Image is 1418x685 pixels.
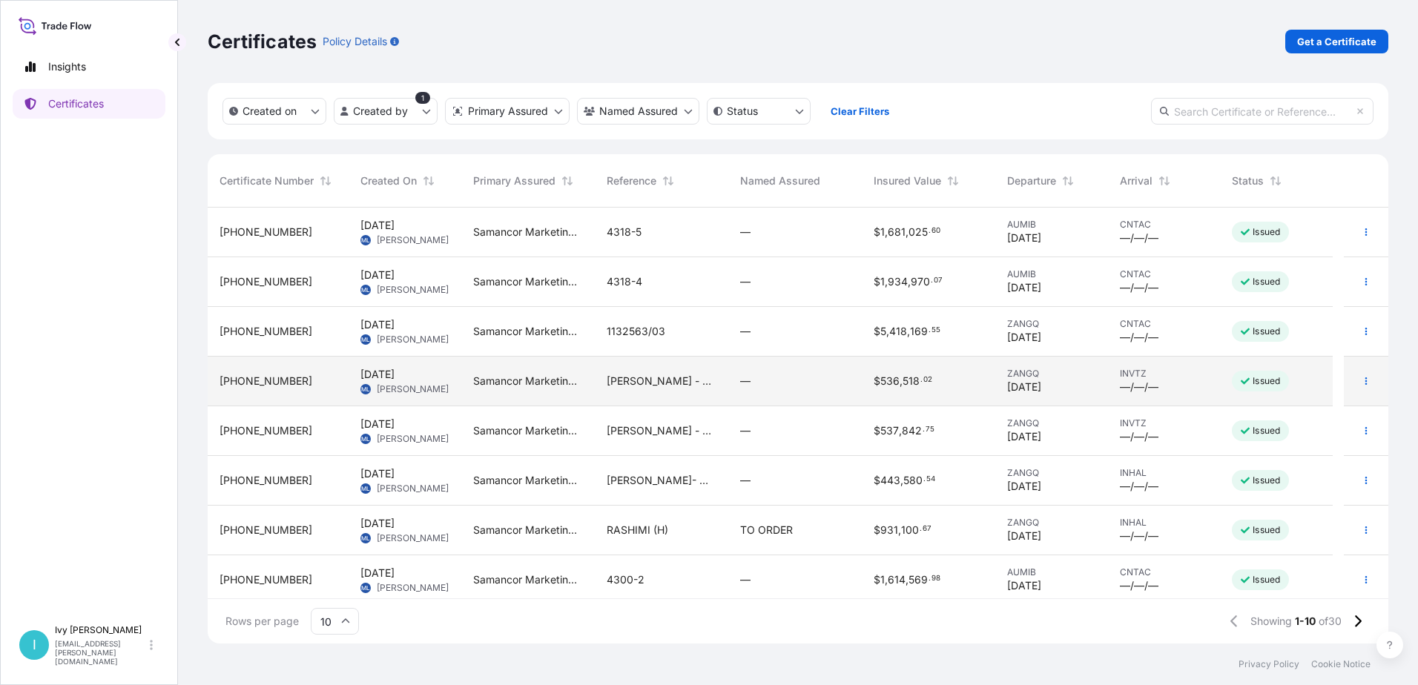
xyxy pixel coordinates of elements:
button: Sort [1155,172,1173,190]
span: 931 [880,525,898,535]
span: [PERSON_NAME] [377,532,449,544]
span: 4318-5 [607,225,642,239]
p: Issued [1253,524,1280,536]
span: 025 [908,227,928,237]
span: 67 [923,526,931,532]
span: —/—/— [1120,280,1158,295]
a: Get a Certificate [1285,30,1388,53]
span: [DATE] [1007,529,1041,543]
span: Created On [360,173,417,188]
span: CNTAC [1120,268,1209,280]
p: Cookie Notice [1311,658,1371,670]
span: 07 [934,278,943,283]
span: ML [361,233,370,248]
span: 98 [931,576,940,581]
span: [PHONE_NUMBER] [220,572,312,587]
span: CNTAC [1120,318,1209,330]
span: [DATE] [360,417,395,431]
span: — [740,374,751,388]
span: — [740,423,751,438]
span: [PHONE_NUMBER] [220,324,312,339]
span: — [740,572,751,587]
span: 55 [931,328,940,333]
input: Search Certificate or Reference... [1151,98,1374,125]
p: Issued [1253,325,1280,337]
span: 1-10 [1295,614,1316,629]
span: — [740,225,751,239]
span: Samancor Marketing Pte Ltd [473,274,583,289]
p: Status [727,104,758,119]
span: —/—/— [1120,231,1158,245]
span: 5 [880,326,886,337]
p: Certificates [208,30,317,53]
span: ML [361,431,370,446]
span: [PERSON_NAME] [377,582,449,594]
span: [PERSON_NAME] [377,334,449,345]
span: ZANGQ [1007,368,1096,380]
span: [PHONE_NUMBER] [220,374,312,388]
span: RASHIMI (H) [607,523,668,537]
span: Named Assured [740,173,820,188]
span: Showing [1250,614,1292,629]
span: TO ORDER [740,523,793,537]
span: [PERSON_NAME] - M1L [607,423,716,438]
span: ZANGQ [1007,318,1096,330]
span: 842 [902,426,922,436]
span: ZANGQ [1007,517,1096,529]
span: , [885,277,888,287]
a: Insights [13,52,165,82]
span: Certificate Number [220,173,314,188]
span: $ [874,575,880,585]
span: 537 [880,426,899,436]
span: 75 [926,427,934,432]
p: Created by [353,104,408,119]
p: Issued [1253,574,1280,586]
span: 1132563/03 [607,324,665,339]
span: $ [874,426,880,436]
span: Reference [607,173,656,188]
span: $ [874,277,880,287]
span: [PERSON_NAME] [377,433,449,445]
button: Sort [558,172,576,190]
span: Samancor Marketing Pte Ltd [473,572,583,587]
span: , [885,575,888,585]
span: INHAL [1120,467,1209,479]
span: Primary Assured [473,173,555,188]
span: ML [361,282,370,297]
span: I [33,638,36,652]
p: Issued [1253,276,1280,288]
span: INVTZ [1120,368,1209,380]
span: 580 [903,475,923,486]
span: $ [874,227,880,237]
span: ZANGQ [1007,467,1096,479]
span: AUMIB [1007,219,1096,231]
button: Sort [317,172,334,190]
span: ML [361,531,370,546]
span: . [929,328,931,333]
span: [PHONE_NUMBER] [220,423,312,438]
span: Status [1232,173,1264,188]
span: [DATE] [360,566,395,580]
span: Samancor Marketing Pte Ltd [473,523,583,537]
span: [DATE] [1007,429,1041,444]
span: [PERSON_NAME] [377,284,449,296]
span: , [900,376,903,386]
p: Clear Filters [831,104,889,119]
p: Get a Certificate [1297,34,1376,49]
span: Samancor Marketing Pte Ltd [473,374,583,388]
span: CNTAC [1120,219,1209,231]
span: 1 [880,575,885,585]
span: , [898,525,901,535]
button: createdOn Filter options [222,98,326,125]
span: [DATE] [1007,578,1041,593]
div: 1 [415,92,430,104]
p: Created on [243,104,297,119]
p: Issued [1253,226,1280,238]
span: Insured Value [874,173,941,188]
span: [DATE] [360,268,395,282]
span: 681 [888,227,906,237]
span: Samancor Marketing Pte Ltd [473,225,583,239]
span: Samancor Marketing Pte Ltd [473,423,583,438]
span: of 30 [1319,614,1342,629]
span: 418 [889,326,907,337]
